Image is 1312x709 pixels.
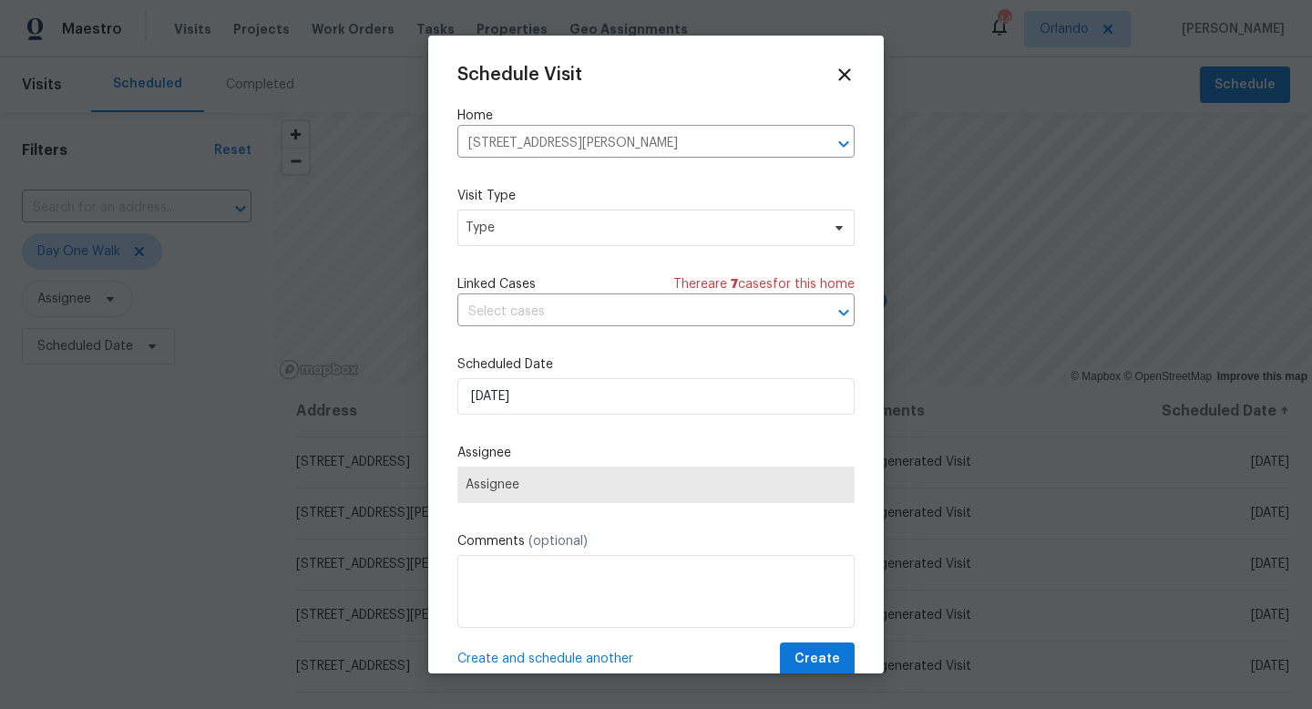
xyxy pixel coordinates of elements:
span: (optional) [528,535,588,548]
label: Home [457,107,855,125]
input: Select cases [457,298,804,326]
label: Assignee [457,444,855,462]
span: There are case s for this home [673,275,855,293]
button: Open [831,131,856,157]
button: Create [780,642,855,676]
span: Create and schedule another [457,650,633,668]
span: Linked Cases [457,275,536,293]
label: Visit Type [457,187,855,205]
label: Comments [457,532,855,550]
input: Enter in an address [457,129,804,158]
span: 7 [731,278,738,291]
span: Create [794,648,840,671]
span: Type [466,219,820,237]
span: Assignee [466,478,846,492]
label: Scheduled Date [457,355,855,374]
button: Open [831,300,856,325]
input: M/D/YYYY [457,378,855,415]
span: Schedule Visit [457,66,582,84]
span: Close [835,65,855,85]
